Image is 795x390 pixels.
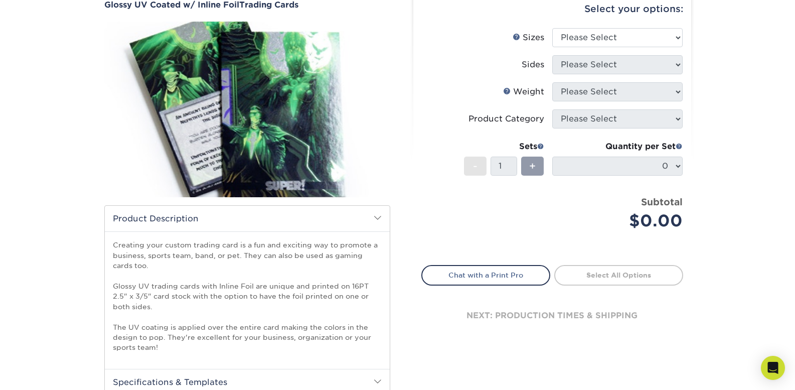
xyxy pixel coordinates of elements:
span: + [529,159,536,174]
p: Creating your custom trading card is a fun and exciting way to promote a business, sports team, b... [113,240,382,352]
div: Sides [522,59,544,71]
strong: Subtotal [641,196,683,207]
span: - [473,159,478,174]
a: Select All Options [554,265,683,285]
div: Sets [464,141,544,153]
div: next: production times & shipping [421,286,683,346]
div: $0.00 [560,209,683,233]
h2: Product Description [105,206,390,231]
div: Weight [503,86,544,98]
div: Open Intercom Messenger [761,356,785,380]
div: Sizes [513,32,544,44]
div: Product Category [468,113,544,125]
div: Quantity per Set [552,141,683,153]
img: Glossy UV Coated w/ Inline Foil 01 [104,11,390,208]
a: Chat with a Print Pro [421,265,550,285]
